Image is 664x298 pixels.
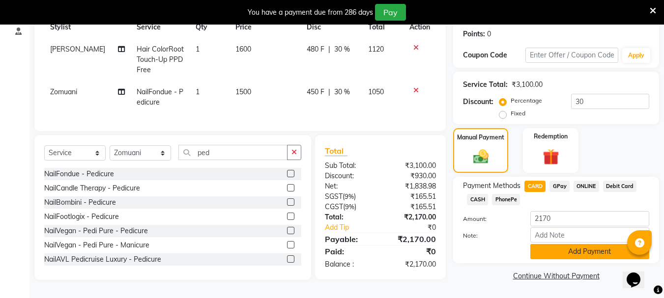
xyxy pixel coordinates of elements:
div: You have a payment due from 286 days [248,7,373,18]
div: 0 [487,29,491,39]
th: Stylist [44,16,131,38]
div: ₹0 [391,222,444,233]
span: NailFondue - Pedicure [137,87,183,107]
div: Sub Total: [318,161,380,171]
th: Total [362,16,404,38]
label: Note: [456,231,522,240]
iframe: chat widget [623,259,654,288]
label: Manual Payment [457,133,504,142]
span: 9% [345,192,354,200]
div: ₹0 [380,245,443,257]
div: Service Total: [463,80,508,90]
div: Discount: [318,171,380,181]
span: 9% [345,203,354,211]
div: Net: [318,181,380,191]
span: 1500 [235,87,251,96]
span: [PERSON_NAME] [50,45,105,54]
div: ₹2,170.00 [380,212,443,222]
label: Redemption [534,132,568,141]
div: ₹2,170.00 [380,259,443,270]
span: Total [325,146,347,156]
div: Discount: [463,97,493,107]
div: ₹165.51 [380,202,443,212]
input: Amount [530,211,649,226]
span: Zomuani [50,87,77,96]
button: Apply [622,48,650,63]
span: ONLINE [574,181,599,192]
span: 1600 [235,45,251,54]
span: 450 F [307,87,324,97]
span: 1 [196,45,200,54]
span: 30 % [334,44,350,54]
div: ( ) [318,191,380,202]
span: 480 F [307,44,324,54]
div: ₹930.00 [380,171,443,181]
span: GPay [549,181,570,192]
span: CGST [325,202,343,211]
th: Qty [190,16,229,38]
span: CARD [524,181,546,192]
span: Hair ColorRoot Touch-Up PPD Free [137,45,184,74]
span: Debit Card [603,181,637,192]
div: Payable: [318,233,380,245]
span: 1120 [368,45,384,54]
label: Fixed [511,109,525,118]
span: 1050 [368,87,384,96]
span: 1 [196,87,200,96]
div: Coupon Code [463,50,525,60]
span: | [328,44,330,54]
button: Add Payment [530,244,649,259]
div: NailAVL Pedicruise Luxury - Pedicure [44,254,161,265]
label: Percentage [511,96,542,105]
a: Add Tip [318,222,391,233]
input: Add Note [530,227,649,243]
span: | [328,87,330,97]
div: ( ) [318,202,380,212]
span: Payment Methods [463,181,520,191]
div: ₹165.51 [380,191,443,202]
img: _gift.svg [538,147,564,167]
div: NailBombini - Pedicure [44,197,116,208]
div: NailFootlogix - Pedicure [44,212,119,222]
th: Service [131,16,190,38]
span: PhonePe [492,194,520,205]
button: Pay [375,4,406,21]
th: Action [404,16,436,38]
span: 30 % [334,87,350,97]
a: Continue Without Payment [455,271,657,281]
div: Paid: [318,245,380,257]
div: Balance : [318,259,380,270]
label: Amount: [456,215,522,223]
div: Total: [318,212,380,222]
div: ₹1,838.98 [380,181,443,191]
input: Search or Scan [178,145,288,160]
th: Price [230,16,301,38]
div: NailVegan - Pedi Pure - Manicure [44,240,149,250]
span: CASH [467,194,488,205]
div: ₹3,100.00 [380,161,443,171]
input: Enter Offer / Coupon Code [525,48,618,63]
div: Points: [463,29,485,39]
div: NailVegan - Pedi Pure - Pedicure [44,226,148,236]
span: SGST [325,192,343,201]
div: NailFondue - Pedicure [44,169,114,179]
div: NailCandle Therapy - Pedicure [44,183,140,193]
img: _cash.svg [468,148,493,165]
div: ₹2,170.00 [380,233,443,245]
div: ₹3,100.00 [512,80,543,90]
th: Disc [301,16,362,38]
